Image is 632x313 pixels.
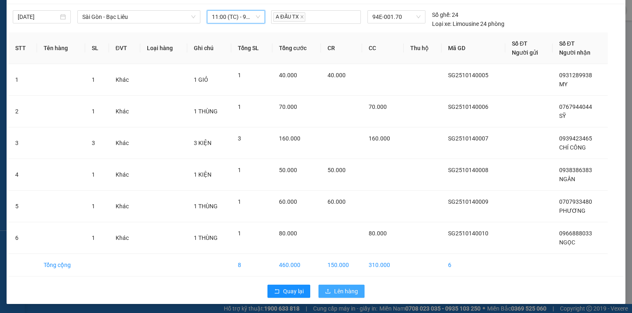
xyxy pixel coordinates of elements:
[109,127,140,159] td: Khác
[362,32,403,64] th: CC
[300,15,304,19] span: close
[92,171,95,178] span: 1
[432,10,458,19] div: 24
[238,72,241,78] span: 1
[432,19,451,28] span: Loại xe:
[441,32,505,64] th: Mã GD
[369,104,387,110] span: 70.000
[4,18,157,28] li: 995 [PERSON_NAME]
[231,32,272,64] th: Tổng SL
[321,254,362,276] td: 150.000
[328,198,346,205] span: 60.000
[92,108,95,115] span: 1
[109,32,140,64] th: ĐVT
[279,167,297,173] span: 50.000
[559,40,575,47] span: Số ĐT
[109,159,140,191] td: Khác
[559,72,592,78] span: 0931289938
[448,135,488,142] span: SG2510140007
[194,235,218,241] span: 1 THÙNG
[559,167,592,173] span: 0938386383
[283,287,304,296] span: Quay lại
[272,254,321,276] td: 460.000
[238,104,241,110] span: 1
[37,32,85,64] th: Tên hàng
[18,12,58,21] input: 14/10/2025
[279,72,297,78] span: 40.000
[274,288,280,295] span: rollback
[4,28,157,39] li: 0946 508 595
[140,32,187,64] th: Loại hàng
[559,144,586,151] span: CHÍ CÔNG
[47,20,54,26] span: environment
[9,191,37,222] td: 5
[404,32,441,64] th: Thu hộ
[212,11,260,23] span: 11:00 (TC) - 94E-001.70
[194,108,218,115] span: 1 THÙNG
[559,49,590,56] span: Người nhận
[85,32,109,64] th: SL
[267,285,310,298] button: rollbackQuay lại
[328,167,346,173] span: 50.000
[559,239,575,246] span: NGỌC
[109,222,140,254] td: Khác
[92,140,95,146] span: 3
[279,230,297,237] span: 80.000
[279,104,297,110] span: 70.000
[448,230,488,237] span: SG2510140010
[109,64,140,96] td: Khác
[328,72,346,78] span: 40.000
[238,198,241,205] span: 1
[9,96,37,127] td: 2
[334,287,358,296] span: Lên hàng
[9,127,37,159] td: 3
[9,64,37,96] td: 1
[9,159,37,191] td: 4
[559,207,586,214] span: PHƯƠNG
[47,30,54,37] span: phone
[448,104,488,110] span: SG2510140006
[37,254,85,276] td: Tổng cộng
[4,51,143,65] b: GỬI : [GEOGRAPHIC_DATA]
[82,11,195,23] span: Sài Gòn - Bạc Liêu
[194,76,208,83] span: 1 GIỎ
[369,230,387,237] span: 80.000
[9,222,37,254] td: 6
[92,203,95,209] span: 1
[238,167,241,173] span: 1
[318,285,365,298] button: uploadLên hàng
[231,254,272,276] td: 8
[238,230,241,237] span: 1
[325,288,331,295] span: upload
[559,104,592,110] span: 0767944044
[279,135,300,142] span: 160.000
[92,235,95,241] span: 1
[238,135,241,142] span: 3
[432,19,504,28] div: Limousine 24 phòng
[512,40,527,47] span: Số ĐT
[92,76,95,83] span: 1
[441,254,505,276] td: 6
[187,32,232,64] th: Ghi chú
[47,5,109,16] b: Nhà Xe Hà My
[279,198,297,205] span: 60.000
[559,113,566,119] span: SỸ
[194,203,218,209] span: 1 THÙNG
[512,49,538,56] span: Người gửi
[194,140,211,146] span: 3 KIỆN
[448,167,488,173] span: SG2510140008
[191,14,196,19] span: down
[559,230,592,237] span: 0966888033
[321,32,362,64] th: CR
[559,135,592,142] span: 0939423465
[9,32,37,64] th: STT
[559,176,575,182] span: NGÂN
[432,10,451,19] span: Số ghế:
[559,198,592,205] span: 0707933480
[273,12,305,22] span: A ĐẤU TX
[362,254,403,276] td: 310.000
[372,11,420,23] span: 94E-001.70
[448,72,488,78] span: SG2510140005
[272,32,321,64] th: Tổng cước
[448,198,488,205] span: SG2510140009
